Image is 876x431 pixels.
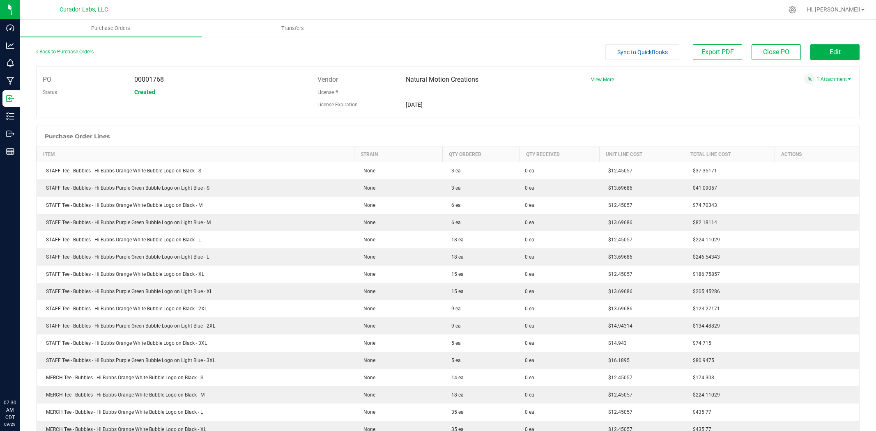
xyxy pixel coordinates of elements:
span: 0 ea [525,305,534,312]
span: $13.69686 [604,289,632,294]
span: 0 ea [525,374,534,381]
span: 18 ea [447,392,464,398]
span: None [359,375,375,381]
span: 18 ea [447,254,464,260]
inline-svg: Manufacturing [6,77,14,85]
span: 0 ea [525,202,534,209]
span: $16.1895 [604,358,630,363]
th: Total Line Cost [684,147,775,162]
span: 9 ea [447,306,461,312]
a: Purchase Orders [20,20,202,37]
span: None [359,271,375,277]
span: 6 ea [447,220,461,225]
th: Qty Received [520,147,600,162]
span: $186.75857 [689,271,720,277]
span: 0 ea [525,219,534,226]
div: STAFF Tee - Bubbles - Hi Bubbs Purple Green Bubble Logo on Light Blue - S [42,184,349,192]
span: $37.35171 [689,168,717,174]
div: STAFF Tee - Bubbles - Hi Bubbs Purple Green Bubble Logo on Light Blue - L [42,253,349,261]
span: 5 ea [447,340,461,346]
span: Hi, [PERSON_NAME]! [807,6,860,13]
inline-svg: Outbound [6,130,14,138]
span: 0 ea [525,236,534,243]
a: View More [591,77,614,83]
div: MERCH Tee - Bubbles - Hi Bubbs Orange White Bubble Logo on Black - S [42,374,349,381]
th: Unit Line Cost [599,147,684,162]
div: STAFF Tee - Bubbles - Hi Bubbs Purple Green Bubble Logo on Light Blue - 2XL [42,322,349,330]
div: STAFF Tee - Bubbles - Hi Bubbs Purple Green Bubble Logo on Light Blue - 3XL [42,357,349,364]
div: MERCH Tee - Bubbles - Hi Bubbs Orange White Bubble Logo on Black - L [42,408,349,416]
div: MERCH Tee - Bubbles - Hi Bubbs Orange White Bubble Logo on Black - M [42,391,349,399]
span: 0 ea [525,391,534,399]
span: [DATE] [406,101,423,108]
span: 0 ea [525,357,534,364]
span: 35 ea [447,409,464,415]
span: Transfers [270,25,315,32]
inline-svg: Inbound [6,94,14,103]
span: Close PO [763,48,789,56]
inline-svg: Reports [6,147,14,156]
div: STAFF Tee - Bubbles - Hi Bubbs Orange White Bubble Logo on Black - M [42,202,349,209]
span: Curador Labs, LLC [60,6,108,13]
span: $13.69686 [604,254,632,260]
a: Back to Purchase Orders [36,49,94,55]
div: STAFF Tee - Bubbles - Hi Bubbs Purple Green Bubble Logo on Light Blue - XL [42,288,349,295]
span: $435.77 [689,409,711,415]
span: $13.69686 [604,306,632,312]
span: Sync to QuickBooks [617,49,668,55]
a: Transfers [202,20,384,37]
span: $41.09057 [689,185,717,191]
span: 0 ea [525,253,534,261]
span: Edit [830,48,841,56]
span: 9 ea [447,323,461,329]
span: $224.11029 [689,237,720,243]
span: 0 ea [525,322,534,330]
span: $12.45057 [604,202,632,208]
p: 09/29 [4,421,16,427]
span: Attach a document [804,73,815,85]
span: Purchase Orders [80,25,141,32]
span: 0 ea [525,184,534,192]
span: $12.45057 [604,375,632,381]
button: Close PO [752,44,801,60]
span: Export PDF [701,48,734,56]
inline-svg: Analytics [6,41,14,50]
span: 0 ea [525,167,534,174]
span: $12.45057 [604,168,632,174]
span: None [359,237,375,243]
span: None [359,202,375,208]
span: $74.715 [689,340,711,346]
span: $12.45057 [604,392,632,398]
span: $134.48829 [689,323,720,329]
span: $14.943 [604,340,627,346]
span: None [359,323,375,329]
div: STAFF Tee - Bubbles - Hi Bubbs Orange White Bubble Logo on Black - 3XL [42,339,349,347]
span: None [359,220,375,225]
span: None [359,409,375,415]
span: 15 ea [447,271,464,277]
th: Item [37,147,354,162]
span: None [359,340,375,346]
a: 1 Attachment [816,76,851,82]
span: 18 ea [447,237,464,243]
span: 6 ea [447,202,461,208]
span: 5 ea [447,358,461,363]
span: $205.45286 [689,289,720,294]
inline-svg: Inventory [6,112,14,120]
span: 00001768 [134,76,164,83]
span: 14 ea [447,375,464,381]
th: Qty Ordered [442,147,520,162]
span: Natural Motion Creations [406,76,478,83]
label: Status [43,86,57,99]
span: None [359,392,375,398]
div: Manage settings [787,6,798,14]
span: $174.308 [689,375,714,381]
span: $14.94314 [604,323,632,329]
span: 0 ea [525,271,534,278]
span: None [359,358,375,363]
p: 07:30 AM CDT [4,399,16,421]
span: 15 ea [447,289,464,294]
span: $12.45057 [604,237,632,243]
label: PO [43,73,51,86]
